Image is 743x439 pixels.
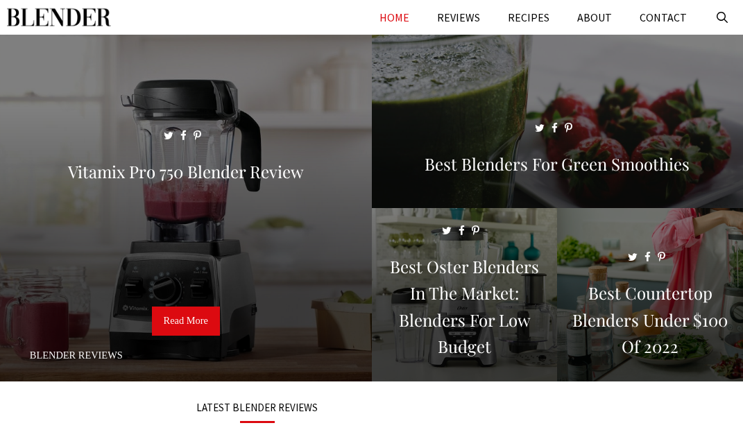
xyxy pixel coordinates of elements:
a: Best Oster Blenders in the Market: Blenders for Low Budget [372,365,558,379]
h3: LATEST BLENDER REVIEWS [17,402,497,413]
a: Best Countertop Blenders Under $100 of 2022 [557,365,743,379]
a: Blender Reviews [30,350,123,361]
a: Read More [152,307,220,336]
